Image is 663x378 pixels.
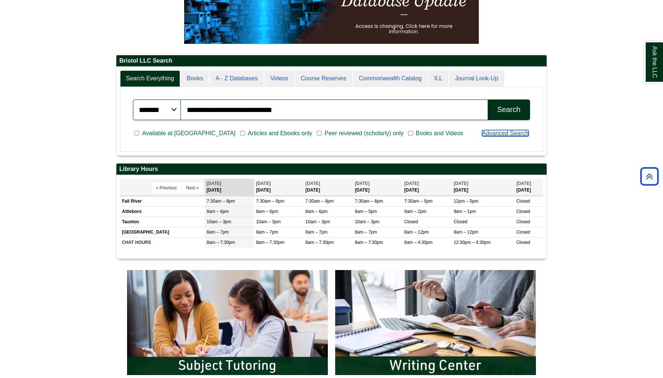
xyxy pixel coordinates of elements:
[120,238,205,248] td: CHAT HOURS
[116,55,547,67] h2: Bristol LLC Search
[295,70,352,87] a: Course Reserves
[403,179,452,195] th: [DATE]
[120,70,180,87] a: Search Everything
[516,230,530,235] span: Closed
[638,171,661,181] a: Back to Top
[404,209,427,214] span: 9am – 2pm
[355,240,383,245] span: 8am – 7:30pm
[207,199,235,204] span: 7:30am – 8pm
[404,199,433,204] span: 7:30am – 5pm
[355,230,377,235] span: 8am – 7pm
[516,240,530,245] span: Closed
[152,182,181,193] button: « Previous
[404,240,433,245] span: 8am – 4:30pm
[256,240,284,245] span: 8am – 7:30pm
[454,240,491,245] span: 12:30pm – 4:30pm
[404,230,429,235] span: 8am – 12pm
[482,130,529,136] a: Advanced Search
[256,209,278,214] span: 8am – 6pm
[353,179,402,195] th: [DATE]
[256,219,281,224] span: 10am – 3pm
[207,240,235,245] span: 8am – 7:30pm
[355,219,379,224] span: 10am – 3pm
[254,179,304,195] th: [DATE]
[413,129,466,138] span: Books and Videos
[245,129,315,138] span: Articles and Ebooks only
[516,181,531,186] span: [DATE]
[449,70,504,87] a: Journal Look-Up
[256,199,284,204] span: 7:30am – 8pm
[408,130,413,137] input: Books and Videos
[404,219,418,224] span: Closed
[240,130,245,137] input: Articles and Ebooks only
[205,179,254,195] th: [DATE]
[120,217,205,227] td: Taunton
[207,181,221,186] span: [DATE]
[256,181,271,186] span: [DATE]
[516,219,530,224] span: Closed
[322,129,406,138] span: Peer reviewed (scholarly) only
[454,209,476,214] span: 9am – 1pm
[304,179,353,195] th: [DATE]
[428,70,448,87] a: ILL
[182,182,203,193] button: Next »
[181,70,209,87] a: Books
[305,219,330,224] span: 10am – 3pm
[305,199,334,204] span: 7:30am – 8pm
[305,240,334,245] span: 8am – 7:30pm
[355,181,369,186] span: [DATE]
[317,130,322,137] input: Peer reviewed (scholarly) only
[210,70,264,87] a: A - Z Databases
[355,199,383,204] span: 7:30am – 8pm
[515,179,543,195] th: [DATE]
[207,219,231,224] span: 10am – 3pm
[134,130,139,137] input: Available at [GEOGRAPHIC_DATA]
[454,181,469,186] span: [DATE]
[264,70,294,87] a: Videos
[516,209,530,214] span: Closed
[454,199,478,204] span: 12pm – 5pm
[120,196,205,206] td: Fall River
[353,70,428,87] a: Commonwealth Catalog
[452,179,515,195] th: [DATE]
[305,230,327,235] span: 8am – 7pm
[305,181,320,186] span: [DATE]
[497,105,520,114] div: Search
[355,209,377,214] span: 8am – 5pm
[207,209,229,214] span: 8am – 6pm
[488,99,530,120] button: Search
[207,230,229,235] span: 8am – 7pm
[139,129,238,138] span: Available at [GEOGRAPHIC_DATA]
[120,206,205,217] td: Attleboro
[454,219,467,224] span: Closed
[305,209,327,214] span: 8am – 6pm
[404,181,419,186] span: [DATE]
[516,199,530,204] span: Closed
[116,164,547,175] h2: Library Hours
[454,230,478,235] span: 8am – 12pm
[256,230,278,235] span: 8am – 7pm
[120,227,205,238] td: [GEOGRAPHIC_DATA]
